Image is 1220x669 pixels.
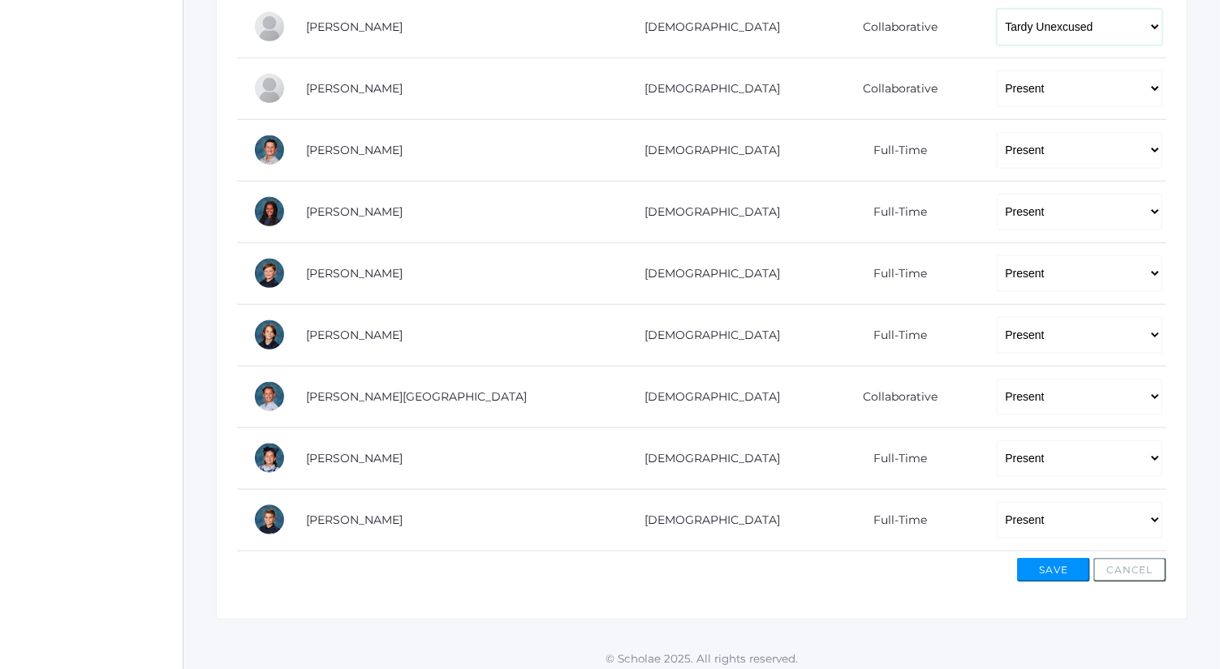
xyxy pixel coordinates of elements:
div: Preston Veenendaal [253,380,286,413]
div: Annabelle Yepiskoposyan [253,442,286,474]
div: Levi Herrera [253,134,286,166]
div: Eli Henry [253,72,286,105]
p: © Scholae 2025. All rights reserved. [183,650,1220,667]
td: [DEMOGRAPHIC_DATA] [605,119,808,181]
td: [DEMOGRAPHIC_DATA] [605,427,808,489]
td: Full-Time [808,304,981,366]
div: Norah Hosking [253,195,286,228]
td: [DEMOGRAPHIC_DATA] [605,242,808,304]
div: Asher Pedersen [253,257,286,289]
button: Cancel [1093,558,1166,582]
a: [PERSON_NAME] [306,143,403,157]
td: [DEMOGRAPHIC_DATA] [605,304,808,366]
td: Full-Time [808,427,981,489]
td: Full-Time [808,119,981,181]
div: Nathaniel Torok [253,319,286,351]
a: [PERSON_NAME] [306,451,403,465]
td: [DEMOGRAPHIC_DATA] [605,58,808,119]
td: Full-Time [808,181,981,242]
td: [DEMOGRAPHIC_DATA] [605,489,808,551]
a: [PERSON_NAME] [306,81,403,96]
a: [PERSON_NAME] [306,204,403,219]
td: Full-Time [808,242,981,304]
a: [PERSON_NAME] [306,19,403,34]
a: [PERSON_NAME] [306,328,403,342]
a: [PERSON_NAME] [306,266,403,281]
div: Pauline Harris [253,11,286,43]
a: [PERSON_NAME][GEOGRAPHIC_DATA] [306,389,527,404]
td: Collaborative [808,366,981,427]
td: Full-Time [808,489,981,551]
td: [DEMOGRAPHIC_DATA] [605,181,808,242]
button: Save [1017,558,1090,582]
td: Collaborative [808,58,981,119]
div: Brayden Zacharia [253,504,286,536]
a: [PERSON_NAME] [306,512,403,527]
td: [DEMOGRAPHIC_DATA] [605,366,808,427]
